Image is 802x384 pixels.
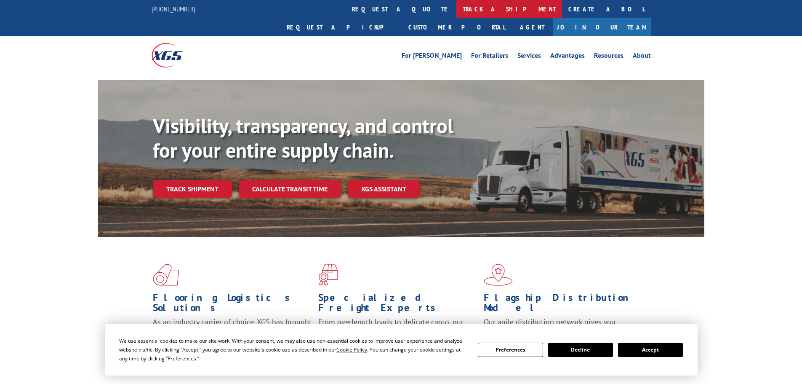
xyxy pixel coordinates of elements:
a: Services [517,52,541,62]
h1: Flagship Distribution Model [484,293,643,317]
button: Decline [548,343,613,357]
div: We use essential cookies to make our site work. With your consent, we may also use non-essential ... [119,336,468,363]
a: Advantages [550,52,585,62]
a: [PHONE_NUMBER] [152,5,195,13]
span: Cookie Policy [336,346,367,353]
h1: Specialized Freight Experts [318,293,477,317]
span: As an industry carrier of choice, XGS has brought innovation and dedication to flooring logistics... [153,317,312,347]
p: From overlength loads to delicate cargo, our experienced staff knows the best way to move your fr... [318,317,477,354]
span: Preferences [168,355,196,362]
a: Customer Portal [402,18,512,36]
img: xgs-icon-flagship-distribution-model-red [484,264,513,286]
a: About [633,52,651,62]
a: Join Our Team [553,18,651,36]
a: XGS ASSISTANT [348,180,420,198]
a: Resources [594,52,623,62]
b: Visibility, transparency, and control for your entire supply chain. [153,113,453,163]
a: Request a pickup [280,18,402,36]
div: Cookie Consent Prompt [105,324,698,376]
a: For [PERSON_NAME] [402,52,462,62]
img: xgs-icon-focused-on-flooring-red [318,264,338,286]
a: For Retailers [471,52,508,62]
span: Our agile distribution network gives you nationwide inventory management on demand. [484,317,639,337]
a: Calculate transit time [239,180,341,198]
button: Preferences [478,343,543,357]
h1: Flooring Logistics Solutions [153,293,312,317]
button: Accept [618,343,683,357]
a: Track shipment [153,180,232,198]
img: xgs-icon-total-supply-chain-intelligence-red [153,264,179,286]
a: Agent [512,18,553,36]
